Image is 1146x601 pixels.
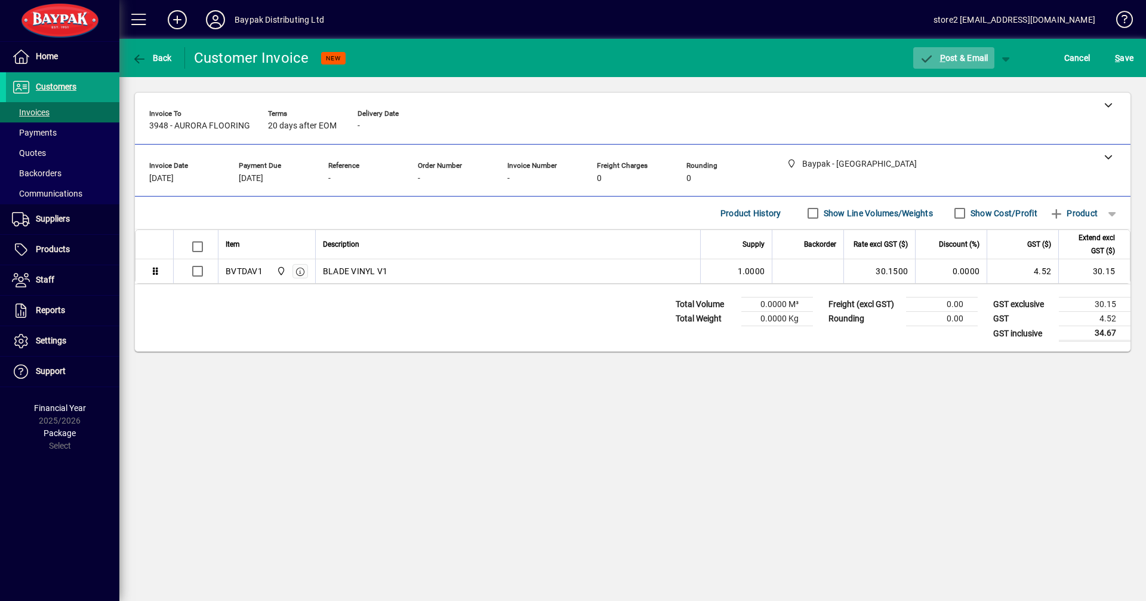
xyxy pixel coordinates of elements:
a: Home [6,42,119,72]
span: Staff [36,275,54,284]
span: Backorders [12,168,61,178]
span: 1.0000 [738,265,765,277]
div: store2 [EMAIL_ADDRESS][DOMAIN_NAME] [934,10,1095,29]
div: BVTDAV1 [226,265,263,277]
span: - [507,174,510,183]
span: Settings [36,336,66,345]
span: Product History [720,204,781,223]
td: Rounding [822,312,906,326]
label: Show Cost/Profit [968,207,1037,219]
span: Communications [12,189,82,198]
td: 34.67 [1059,326,1130,341]
span: Rate excl GST ($) [854,238,908,251]
a: Settings [6,326,119,356]
td: Total Weight [670,312,741,326]
span: Products [36,244,70,254]
span: Invoices [12,108,50,117]
button: Save [1112,47,1136,69]
button: Post & Email [913,47,994,69]
button: Add [158,9,196,30]
label: Show Line Volumes/Weights [821,207,933,219]
span: NEW [326,54,341,62]
span: 0 [597,174,602,183]
td: 30.15 [1059,298,1130,312]
span: Supply [743,238,765,251]
td: 0.00 [906,312,978,326]
a: Communications [6,183,119,204]
a: Staff [6,265,119,295]
span: Financial Year [34,403,86,413]
button: Product History [716,203,786,224]
a: Knowledge Base [1107,2,1131,41]
td: 4.52 [1059,312,1130,326]
span: - [328,174,331,183]
a: Backorders [6,163,119,183]
span: [DATE] [149,174,174,183]
td: 30.15 [1058,259,1130,283]
span: Quotes [12,148,46,158]
td: Total Volume [670,298,741,312]
span: Reports [36,305,65,315]
span: ost & Email [919,53,988,63]
td: Freight (excl GST) [822,298,906,312]
span: 20 days after EOM [268,121,337,131]
button: Product [1043,203,1104,224]
span: Back [132,53,172,63]
span: Suppliers [36,214,70,223]
span: Support [36,366,66,376]
span: S [1115,53,1120,63]
span: 3948 - AURORA FLOORING [149,121,250,131]
td: 0.0000 [915,259,987,283]
button: Back [129,47,175,69]
span: Extend excl GST ($) [1066,231,1115,257]
div: Customer Invoice [194,48,309,68]
span: Baypak - Onekawa [273,265,287,278]
span: [DATE] [239,174,263,183]
app-page-header-button: Back [119,47,185,69]
td: 0.0000 Kg [741,312,813,326]
div: Baypak Distributing Ltd [235,10,324,29]
button: Cancel [1061,47,1093,69]
span: ave [1115,48,1133,68]
span: Backorder [804,238,836,251]
span: Description [323,238,359,251]
a: Suppliers [6,204,119,234]
td: GST exclusive [987,298,1059,312]
td: 0.00 [906,298,978,312]
span: Product [1049,204,1098,223]
span: Customers [36,82,76,91]
a: Payments [6,122,119,143]
span: Home [36,51,58,61]
span: Cancel [1064,48,1090,68]
span: Item [226,238,240,251]
span: 0 [686,174,691,183]
span: Package [44,428,76,438]
a: Products [6,235,119,265]
a: Quotes [6,143,119,163]
td: GST [987,312,1059,326]
span: Discount (%) [939,238,979,251]
span: Payments [12,128,57,137]
span: BLADE VINYL V1 [323,265,388,277]
button: Profile [196,9,235,30]
span: - [358,121,360,131]
span: - [418,174,420,183]
td: 0.0000 M³ [741,298,813,312]
a: Invoices [6,102,119,122]
a: Reports [6,296,119,326]
span: GST ($) [1027,238,1051,251]
a: Support [6,357,119,387]
span: P [940,53,945,63]
div: 30.1500 [851,265,908,277]
td: GST inclusive [987,326,1059,341]
td: 4.52 [987,259,1058,283]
